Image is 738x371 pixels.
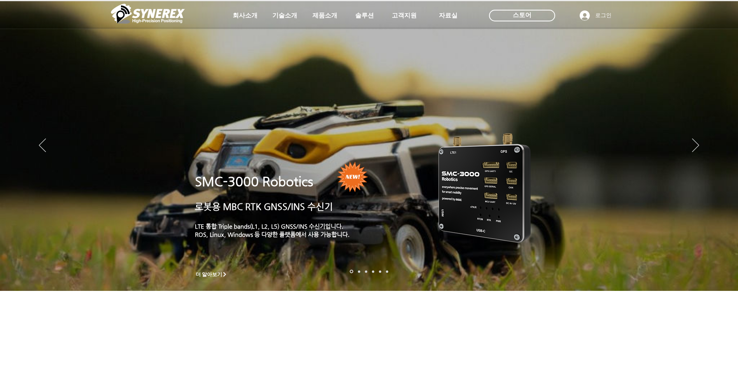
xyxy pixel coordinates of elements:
[365,270,367,273] a: 측량 IoT
[312,12,337,20] span: 제품소개
[195,231,350,238] a: ROS, Linux, Windows 등 다양한 플랫폼에서 사용 가능합니다.
[428,122,542,252] img: KakaoTalk_20241224_155801212.png
[233,12,258,20] span: 회사소개
[385,8,424,23] a: 고객지원
[489,10,555,21] div: 스토어
[386,270,388,273] a: 정밀농업
[372,270,374,273] a: 자율주행
[111,2,185,25] img: 씨너렉스_White_simbol_대지 1.png
[347,270,391,273] nav: 슬라이드
[305,8,344,23] a: 제품소개
[195,201,333,212] a: 로봇용 MBC RTK GNSS/INS 수신기
[196,271,223,278] span: 더 알아보기
[195,223,344,229] a: LTE 통합 Triple bands(L1, L2, L5) GNSS/INS 수신기입니다.
[192,269,231,279] a: 더 알아보기
[345,8,384,23] a: 솔루션
[392,12,417,20] span: 고객지원
[272,12,297,20] span: 기술소개
[574,8,617,23] button: 로그인
[39,138,46,153] button: 이전
[593,12,614,19] span: 로그인
[355,12,374,20] span: 솔루션
[358,270,360,273] a: 드론 8 - SMC 2000
[429,8,468,23] a: 자료실
[379,270,381,273] a: 로봇
[195,174,313,189] a: SMC-3000 Robotics
[226,8,265,23] a: 회사소개
[513,11,531,19] span: 스토어
[350,270,353,273] a: 로봇- SMC 2000
[692,138,699,153] button: 다음
[439,12,458,20] span: 자료실
[265,8,304,23] a: 기술소개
